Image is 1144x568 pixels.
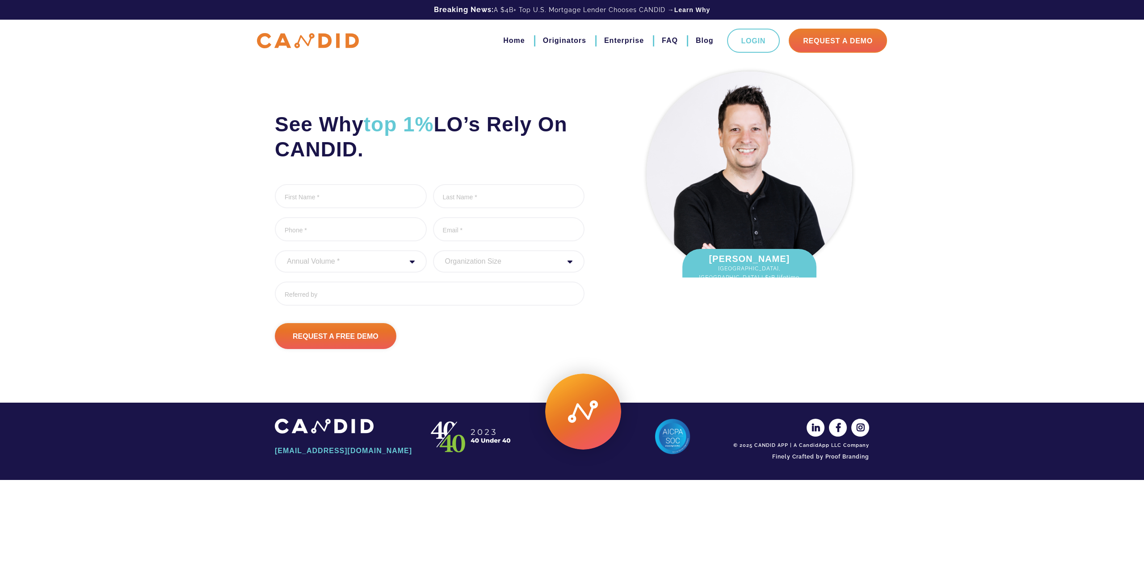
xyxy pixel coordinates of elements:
div: © 2025 CANDID APP | A CandidApp LLC Company [731,442,869,449]
div: [PERSON_NAME] [682,249,816,295]
h2: See Why LO’s Rely On CANDID. [275,112,585,162]
img: AICPA SOC 2 [655,419,690,454]
input: Phone * [275,217,427,241]
input: First Name * [275,184,427,208]
span: top 1% [364,113,434,136]
a: Learn Why [674,5,711,14]
a: Originators [543,33,586,48]
a: Login [727,29,780,53]
span: [GEOGRAPHIC_DATA], [GEOGRAPHIC_DATA] | $1B lifetime fundings. [691,264,808,291]
img: CANDID APP [257,33,359,49]
img: CANDID APP [427,419,516,454]
a: Finely Crafted by Proof Branding [731,449,869,464]
img: CANDID APP [275,419,374,433]
input: Email * [433,217,585,241]
a: Blog [696,33,714,48]
a: [EMAIL_ADDRESS][DOMAIN_NAME] [275,443,413,459]
a: FAQ [662,33,678,48]
a: Home [503,33,525,48]
input: Request A Free Demo [275,323,396,349]
b: Breaking News: [434,5,494,14]
input: Last Name * [433,184,585,208]
input: Referred by [275,282,585,306]
a: Enterprise [604,33,644,48]
a: Request A Demo [789,29,887,53]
